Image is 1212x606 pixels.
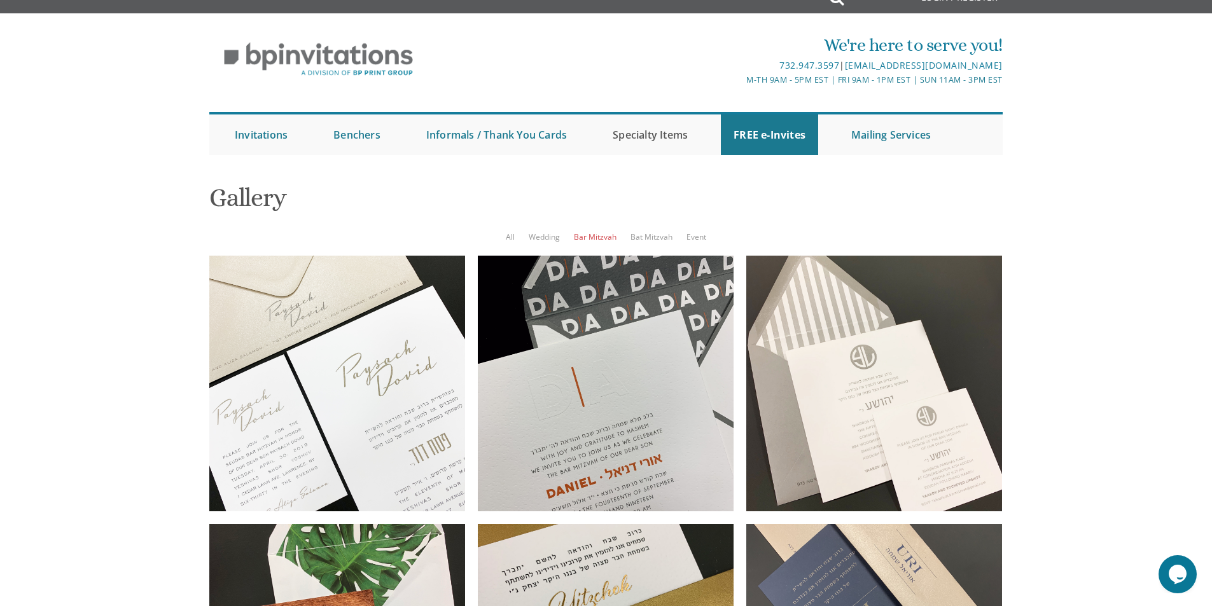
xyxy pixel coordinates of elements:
a: Informals / Thank You Cards [414,114,580,155]
h1: Gallery [209,184,1003,221]
a: Event [686,231,706,242]
a: Mailing Services [839,114,944,155]
a: Specialty Items [600,114,700,155]
a: All [506,231,515,242]
a: Benchers [321,114,393,155]
img: BP Invitation Loft [209,33,428,86]
a: FREE e-Invites [721,114,818,155]
a: 732.947.3597 [779,59,839,71]
a: Bar Mitzvah [574,231,616,242]
iframe: chat widget [1159,555,1199,593]
div: | [475,58,1003,73]
a: Invitations [222,114,300,155]
a: [EMAIL_ADDRESS][DOMAIN_NAME] [845,59,1003,71]
div: We're here to serve you! [475,32,1003,58]
a: Wedding [529,231,560,242]
a: Bat Mitzvah [630,231,672,242]
div: M-Th 9am - 5pm EST | Fri 9am - 1pm EST | Sun 11am - 3pm EST [475,73,1003,86]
